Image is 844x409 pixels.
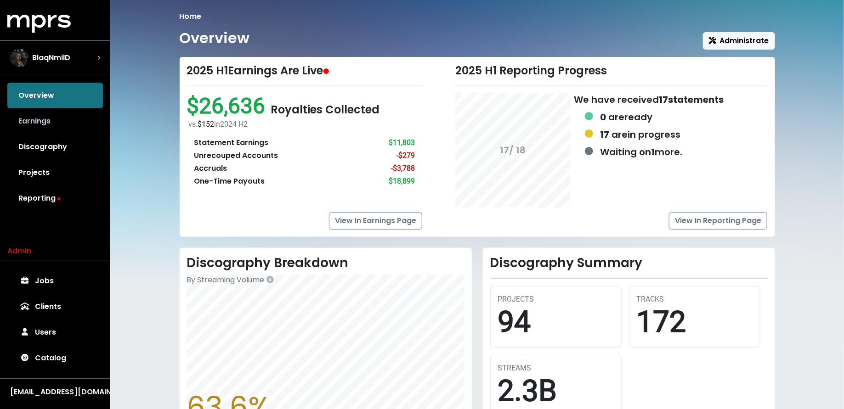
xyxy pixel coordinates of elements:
[194,176,265,187] div: One-Time Payouts
[498,294,614,305] div: PROJECTS
[490,255,768,271] h2: Discography Summary
[397,150,415,161] div: -$279
[198,120,215,129] span: $152
[389,176,415,187] div: $18,899
[7,268,103,294] a: Jobs
[600,145,683,159] div: Waiting on more.
[455,64,767,78] div: 2025 H1 Reporting Progress
[187,255,464,271] h2: Discography Breakdown
[187,64,423,78] div: 2025 H1 Earnings Are Live
[651,146,655,158] b: 1
[391,163,415,174] div: -$3,788
[7,134,103,160] a: Discography
[498,363,614,374] div: STREAMS
[329,212,422,230] a: View In Earnings Page
[669,212,767,230] a: View In Reporting Page
[637,305,753,340] div: 172
[574,93,724,207] div: We have received
[659,93,724,106] b: 17 statements
[194,150,278,161] div: Unrecouped Accounts
[180,29,250,47] h1: Overview
[498,374,614,409] div: 2.3B
[271,102,380,117] span: Royalties Collected
[187,93,271,119] span: $26,636
[637,294,753,305] div: TRACKS
[498,305,614,340] div: 94
[7,386,103,398] button: [EMAIL_ADDRESS][DOMAIN_NAME]
[7,108,103,134] a: Earnings
[180,11,202,22] li: Home
[600,128,610,141] b: 17
[180,11,775,22] nav: breadcrumb
[32,52,70,63] span: BlaqNmilD
[194,163,227,174] div: Accruals
[600,111,606,123] b: 0
[7,345,103,371] a: Catalog
[7,319,103,345] a: Users
[194,137,269,148] div: Statement Earnings
[10,387,100,398] div: [EMAIL_ADDRESS][DOMAIN_NAME]
[600,128,681,141] div: are in progress
[703,32,775,50] button: Administrate
[7,18,71,28] a: mprs logo
[10,49,28,67] img: The selected account / producer
[7,185,103,211] a: Reporting
[187,275,265,285] span: By Streaming Volume
[600,110,653,124] div: are ready
[709,35,769,46] span: Administrate
[189,119,423,130] div: vs. in 2024 H2
[389,137,415,148] div: $11,803
[7,294,103,319] a: Clients
[7,160,103,185] a: Projects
